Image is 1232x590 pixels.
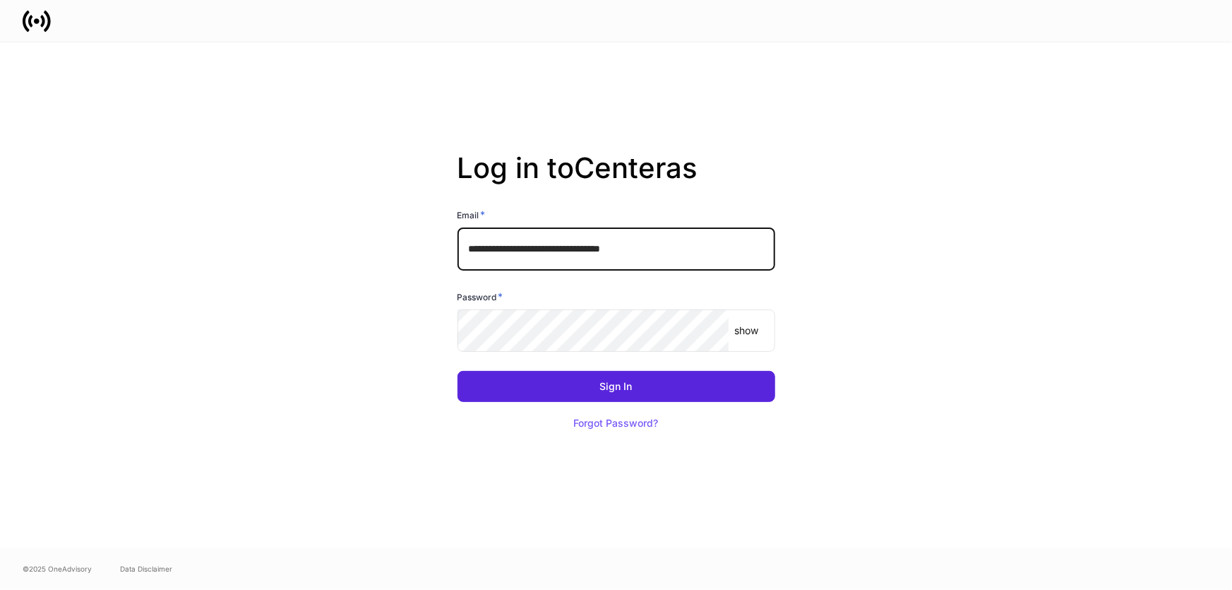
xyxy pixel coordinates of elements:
[23,563,92,574] span: © 2025 OneAdvisory
[574,418,659,428] div: Forgot Password?
[457,151,775,208] h2: Log in to Centeras
[120,563,172,574] a: Data Disclaimer
[600,382,633,391] div: Sign In
[457,290,503,304] h6: Password
[556,408,676,439] button: Forgot Password?
[457,371,775,402] button: Sign In
[734,324,758,338] p: show
[457,208,486,222] h6: Email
